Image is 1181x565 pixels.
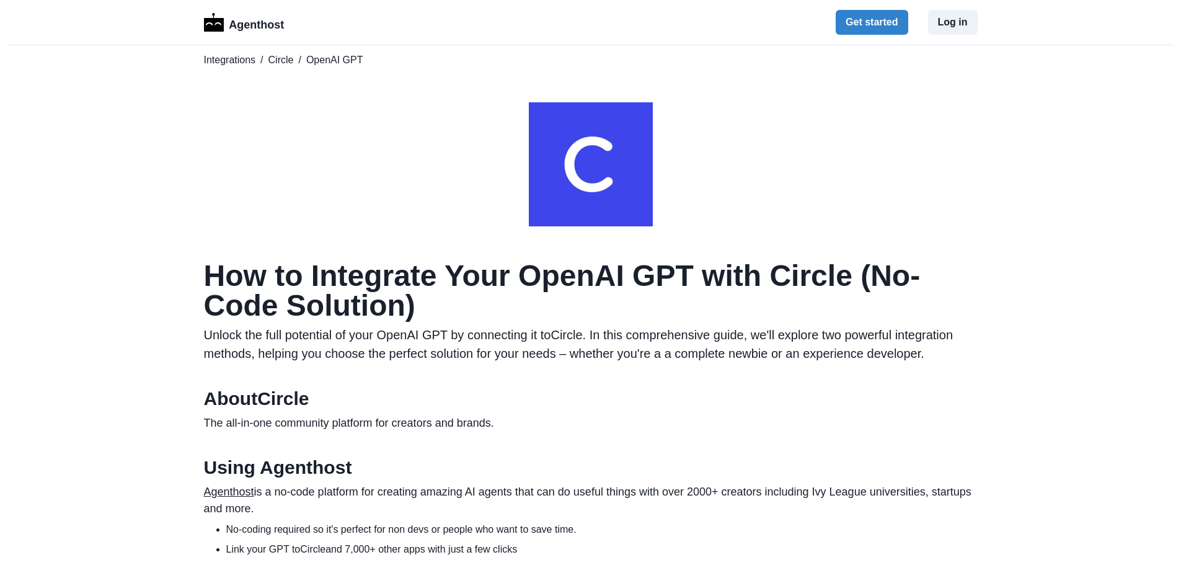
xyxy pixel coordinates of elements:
[226,522,978,537] li: No-coding required so it's perfect for non devs or people who want to save time.
[204,456,978,479] h2: Using Agenthost
[204,53,978,68] nav: breadcrumb
[204,261,978,321] h1: How to Integrate Your OpenAI GPT with Circle (No-Code Solution)
[204,53,256,68] a: Integrations
[298,53,301,68] span: /
[204,388,978,410] h2: About Circle
[268,53,294,68] a: Circle
[260,53,263,68] span: /
[204,13,224,32] img: Logo
[204,415,978,432] p: The all-in-one community platform for creators and brands.
[529,102,653,226] img: Circle logo for OpenAI GPT integration
[204,486,254,498] a: Agenthost
[836,10,908,35] button: Get started
[204,484,978,517] p: is a no-code platform for creating amazing AI agents that can do useful things with over 2000+ cr...
[226,542,978,557] li: Link your GPT to Circle and 7,000+ other apps with just a few clicks
[928,10,978,35] button: Log in
[306,53,363,68] span: OpenAI GPT
[204,12,285,33] a: LogoAgenthost
[229,12,284,33] p: Agenthost
[204,326,978,363] p: Unlock the full potential of your OpenAI GPT by connecting it to Circle . In this comprehensive g...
